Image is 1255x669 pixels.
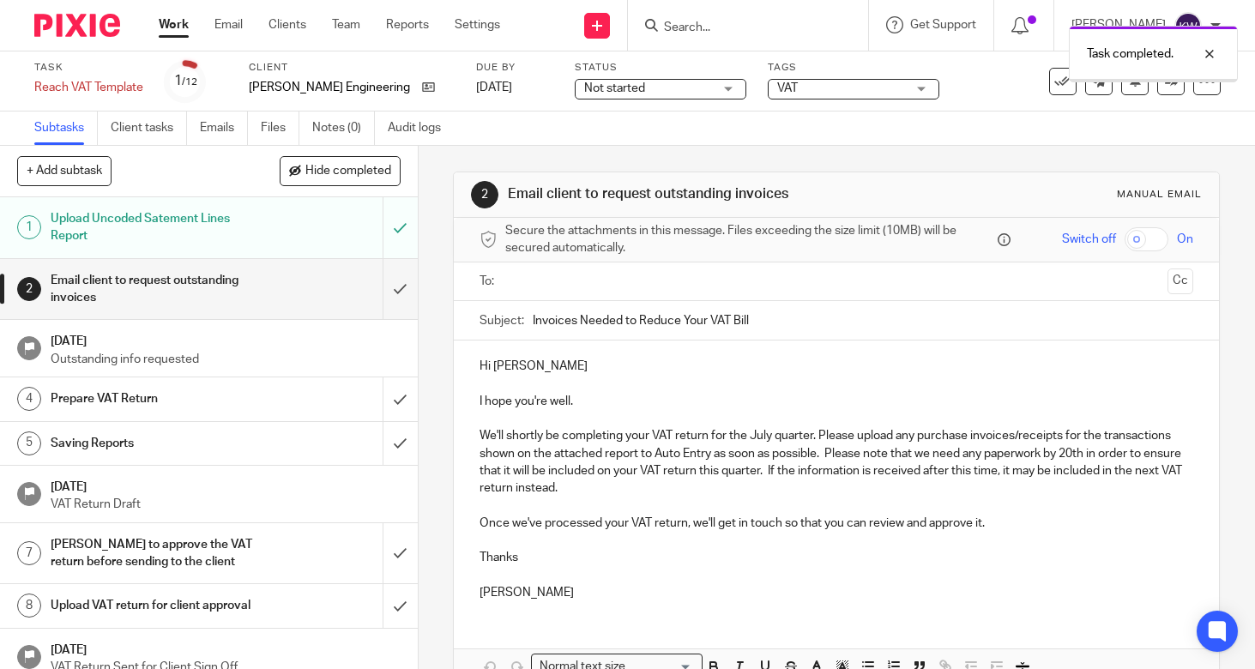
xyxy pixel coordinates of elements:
[17,156,112,185] button: + Add subtask
[200,111,248,145] a: Emails
[332,16,360,33] a: Team
[268,16,306,33] a: Clients
[51,351,401,368] p: Outstanding info requested
[17,387,41,411] div: 4
[480,312,524,329] label: Subject:
[1117,188,1202,202] div: Manual email
[480,515,1193,532] p: Once we've processed your VAT return, we'll get in touch so that you can review and approve it.
[471,181,498,208] div: 2
[34,14,120,37] img: Pixie
[777,82,798,94] span: VAT
[51,474,401,496] h1: [DATE]
[280,156,401,185] button: Hide completed
[249,61,455,75] label: Client
[34,79,143,96] div: Reach VAT Template
[51,268,261,311] h1: Email client to request outstanding invoices
[480,273,498,290] label: To:
[1062,231,1116,248] span: Switch off
[480,358,1193,375] p: Hi [PERSON_NAME]
[17,594,41,618] div: 8
[174,71,197,91] div: 1
[1168,268,1193,294] button: Cc
[584,82,645,94] span: Not started
[51,431,261,456] h1: Saving Reports
[305,165,391,178] span: Hide completed
[51,328,401,350] h1: [DATE]
[476,61,553,75] label: Due by
[214,16,243,33] a: Email
[51,637,401,659] h1: [DATE]
[159,16,189,33] a: Work
[17,541,41,565] div: 7
[249,79,413,96] p: [PERSON_NAME] Engineering Ltd.
[51,496,401,513] p: VAT Return Draft
[480,427,1193,497] p: We'll shortly be completing your VAT return for the July quarter. Please upload any purchase invo...
[480,584,1193,601] p: [PERSON_NAME]
[34,61,143,75] label: Task
[508,185,873,203] h1: Email client to request outstanding invoices
[1174,12,1202,39] img: svg%3E
[480,393,1193,410] p: I hope you're well.
[51,206,261,250] h1: Upload Uncoded Satement Lines Report
[261,111,299,145] a: Files
[17,431,41,455] div: 5
[51,532,261,576] h1: [PERSON_NAME] to approve the VAT return before sending to the client
[312,111,375,145] a: Notes (0)
[17,277,41,301] div: 2
[386,16,429,33] a: Reports
[111,111,187,145] a: Client tasks
[455,16,500,33] a: Settings
[51,386,261,412] h1: Prepare VAT Return
[17,215,41,239] div: 1
[480,549,1193,566] p: Thanks
[476,81,512,93] span: [DATE]
[1177,231,1193,248] span: On
[505,222,993,257] span: Secure the attachments in this message. Files exceeding the size limit (10MB) will be secured aut...
[388,111,454,145] a: Audit logs
[1087,45,1174,63] p: Task completed.
[575,61,746,75] label: Status
[51,593,261,618] h1: Upload VAT return for client approval
[182,77,197,87] small: /12
[34,111,98,145] a: Subtasks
